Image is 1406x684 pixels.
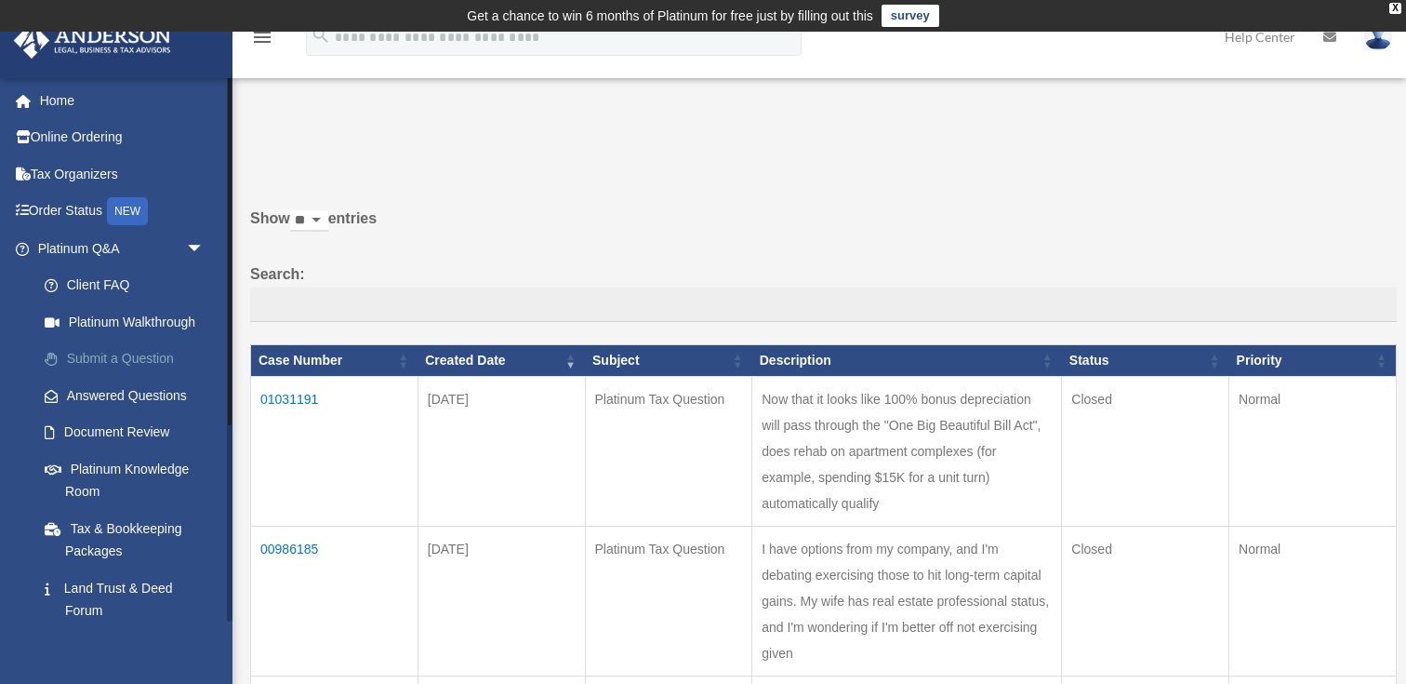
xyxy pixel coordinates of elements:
[290,210,328,232] select: Showentries
[13,82,232,119] a: Home
[13,230,232,267] a: Platinum Q&Aarrow_drop_down
[26,450,232,510] a: Platinum Knowledge Room
[251,26,273,48] i: menu
[26,267,232,304] a: Client FAQ
[585,377,752,527] td: Platinum Tax Question
[1229,377,1397,527] td: Normal
[26,414,232,451] a: Document Review
[26,510,232,570] a: Tax & Bookkeeping Packages
[107,197,148,225] div: NEW
[752,527,1062,677] td: I have options from my company, and I'm debating exercising those to hit long-term capital gains....
[467,5,873,27] div: Get a chance to win 6 months of Platinum for free just by filling out this
[251,377,418,527] td: 01031191
[1062,345,1229,377] th: Status: activate to sort column ascending
[418,345,585,377] th: Created Date: activate to sort column ascending
[1229,345,1397,377] th: Priority: activate to sort column ascending
[585,527,752,677] td: Platinum Tax Question
[26,341,232,378] a: Submit a Question
[1364,23,1392,50] img: User Pic
[1062,377,1229,527] td: Closed
[13,155,232,193] a: Tax Organizers
[13,193,232,231] a: Order StatusNEW
[250,206,1397,250] label: Show entries
[311,25,331,46] i: search
[752,377,1062,527] td: Now that it looks like 100% bonus depreciation will pass through the "One Big Beautiful Bill Act"...
[8,22,177,59] img: Anderson Advisors Platinum Portal
[1229,527,1397,677] td: Normal
[26,377,223,414] a: Answered Questions
[251,33,273,48] a: menu
[418,377,585,527] td: [DATE]
[250,262,1397,323] label: Search:
[251,345,418,377] th: Case Number: activate to sort column ascending
[585,345,752,377] th: Subject: activate to sort column ascending
[26,570,232,629] a: Land Trust & Deed Forum
[1062,527,1229,677] td: Closed
[1389,3,1401,14] div: close
[251,527,418,677] td: 00986185
[882,5,939,27] a: survey
[13,119,232,156] a: Online Ordering
[186,230,223,268] span: arrow_drop_down
[26,303,232,341] a: Platinum Walkthrough
[250,288,1397,323] input: Search:
[752,345,1062,377] th: Description: activate to sort column ascending
[418,527,585,677] td: [DATE]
